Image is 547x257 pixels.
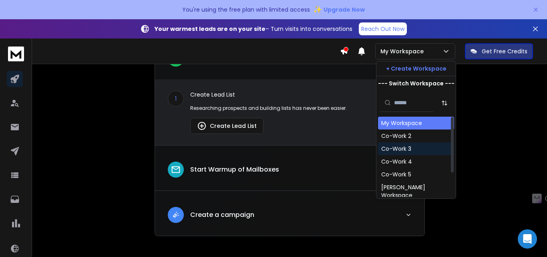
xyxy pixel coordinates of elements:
[155,200,424,236] button: leadCreate a campaign
[171,210,181,220] img: lead
[155,155,424,190] button: leadStart Warmup of Mailboxes
[381,183,451,199] div: [PERSON_NAME] Workspace
[381,119,422,127] div: My Workspace
[197,121,207,131] img: lead
[190,210,254,220] p: Create a campaign
[482,47,527,55] p: Get Free Credits
[376,61,456,76] button: + Create Workspace
[361,25,404,33] p: Reach Out Now
[8,47,24,61] img: logo
[155,25,352,33] p: – Turn visits into conversations
[182,6,310,14] p: You're using the free plan with limited access
[171,164,181,175] img: lead
[378,79,454,87] p: --- Switch Workspace ---
[168,91,184,107] div: 1
[436,95,452,111] button: Sort by Sort A-Z
[324,6,365,14] span: Upgrade Now
[359,22,407,35] a: Reach Out Now
[190,165,279,174] p: Start Warmup of Mailboxes
[380,47,427,55] p: My Workspace
[381,132,411,140] div: Co-Work 2
[381,170,411,178] div: Co-Work 5
[155,25,265,33] strong: Your warmest leads are on your site
[518,229,537,249] div: Open Intercom Messenger
[190,105,412,111] p: Researching prospects and building lists has never been easier.
[313,2,365,18] button: ✨Upgrade Now
[465,43,533,59] button: Get Free Credits
[313,4,322,15] span: ✨
[155,79,424,145] div: leadImport to Lead list
[190,118,263,134] button: Create Lead List
[386,65,446,73] p: + Create Workspace
[190,91,412,99] p: Create Lead List
[381,145,411,153] div: Co-Work 3
[381,158,412,166] div: Co-Work 4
